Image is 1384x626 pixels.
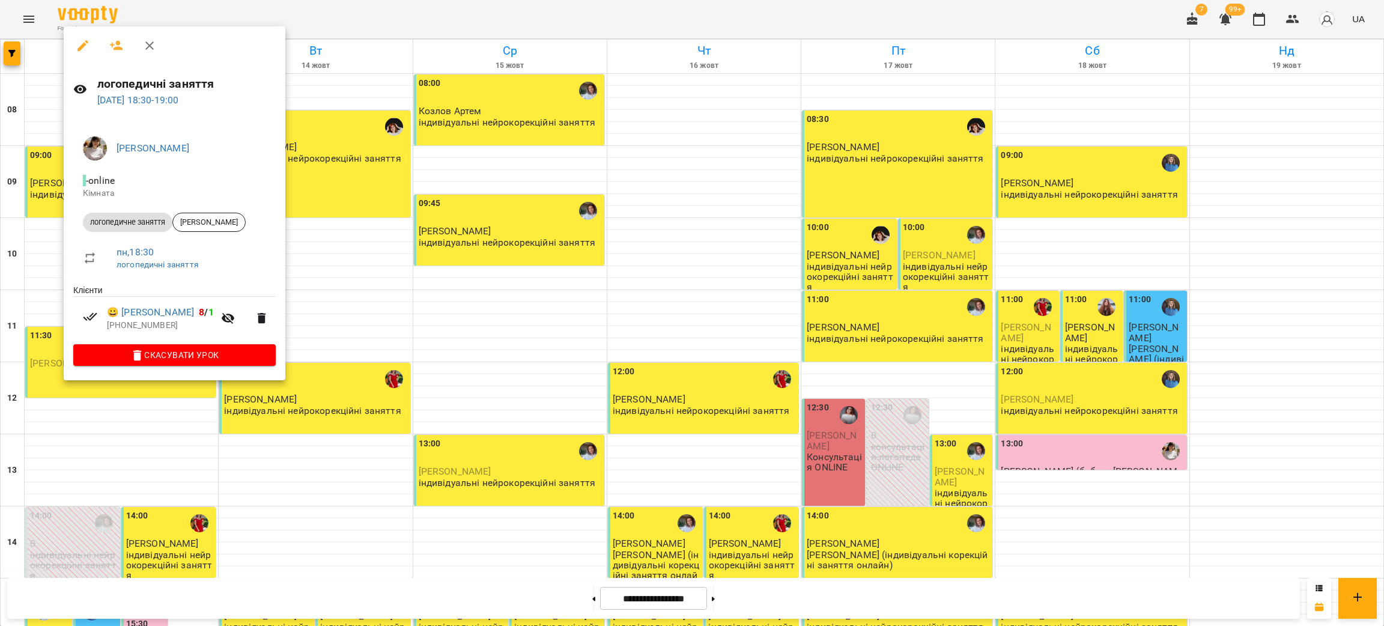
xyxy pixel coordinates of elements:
[83,187,266,199] p: Кімната
[117,260,199,269] a: логопедичні заняття
[117,142,189,154] a: [PERSON_NAME]
[199,306,213,318] b: /
[107,320,214,332] p: [PHONE_NUMBER]
[83,136,107,160] img: 324cf31579ee0f5396cf6823d9b27b67.jpeg
[107,305,194,320] a: 😀 [PERSON_NAME]
[208,306,214,318] span: 1
[117,246,154,258] a: пн , 18:30
[172,213,246,232] div: [PERSON_NAME]
[83,175,117,186] span: - online
[83,217,172,228] span: логопедичне заняття
[73,284,276,344] ul: Клієнти
[97,94,179,106] a: [DATE] 18:30-19:00
[173,217,245,228] span: [PERSON_NAME]
[73,344,276,366] button: Скасувати Урок
[97,74,276,93] h6: логопедичні заняття
[83,348,266,362] span: Скасувати Урок
[199,306,204,318] span: 8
